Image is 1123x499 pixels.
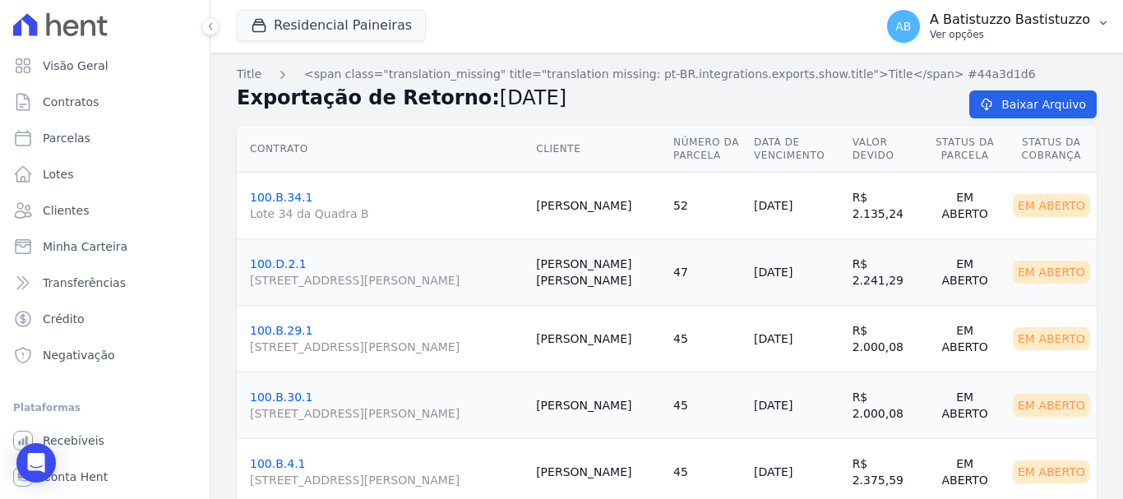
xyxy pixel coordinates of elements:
td: [DATE] [747,306,846,372]
button: AB A Batistuzzo Bastistuzzo Ver opções [874,3,1123,49]
p: A Batistuzzo Bastistuzzo [930,12,1090,28]
a: Parcelas [7,122,203,155]
td: [PERSON_NAME] [529,306,667,372]
a: 100.B.29.1[STREET_ADDRESS][PERSON_NAME] [250,324,523,355]
div: Open Intercom Messenger [16,443,56,483]
th: Cliente [529,126,667,173]
a: Lotes [7,158,203,191]
th: Data de Vencimento [747,126,846,173]
div: Em Aberto [1013,460,1090,483]
span: Visão Geral [43,58,109,74]
td: [PERSON_NAME] [PERSON_NAME] [529,239,667,306]
span: [STREET_ADDRESS][PERSON_NAME] [250,472,523,488]
a: Transferências [7,266,203,299]
a: 100.B.30.1[STREET_ADDRESS][PERSON_NAME] [250,390,523,422]
td: R$ 2.000,08 [846,306,924,372]
div: Em Aberto [1013,194,1090,217]
nav: Breadcrumb [237,66,1097,83]
a: <span class="translation_missing" title="translation missing: pt-BR.integrations.exports.show.tit... [304,66,1036,83]
th: Número da Parcela [667,126,747,173]
div: Em Aberto [931,452,1000,492]
td: [PERSON_NAME] [529,173,667,239]
span: [STREET_ADDRESS][PERSON_NAME] [250,405,523,422]
div: Em Aberto [1013,261,1090,284]
td: 45 [667,372,747,439]
span: Clientes [43,202,89,219]
td: [PERSON_NAME] [529,372,667,439]
td: [DATE] [747,239,846,306]
span: [DATE] [500,86,566,109]
a: Crédito [7,303,203,335]
a: Minha Carteira [7,230,203,263]
a: Clientes [7,194,203,227]
span: Crédito [43,311,85,327]
span: Lotes [43,166,74,183]
div: Em Aberto [931,319,1000,358]
div: Em Aberto [1013,327,1090,350]
span: Minha Carteira [43,238,127,255]
span: [STREET_ADDRESS][PERSON_NAME] [250,339,523,355]
span: Parcelas [43,130,90,146]
td: [DATE] [747,173,846,239]
span: [STREET_ADDRESS][PERSON_NAME] [250,272,523,289]
td: 52 [667,173,747,239]
span: Contratos [43,94,99,110]
th: Valor devido [846,126,924,173]
div: Em Aberto [931,186,1000,225]
td: 47 [667,239,747,306]
a: 100.B.4.1[STREET_ADDRESS][PERSON_NAME] [250,457,523,488]
div: Plataformas [13,398,196,418]
div: Em Aberto [1013,394,1090,417]
th: Contrato [237,126,529,173]
span: Lote 34 da Quadra B [250,206,523,222]
p: Ver opções [930,28,1090,41]
button: Residencial Paineiras [237,10,426,41]
th: Status da Parcela [924,126,1006,173]
span: Negativação [43,347,115,363]
a: Conta Hent [7,460,203,493]
td: [DATE] [747,372,846,439]
a: Recebíveis [7,424,203,457]
td: 45 [667,306,747,372]
td: R$ 2.241,29 [846,239,924,306]
span: Conta Hent [43,469,108,485]
a: Negativação [7,339,203,372]
a: 100.D.2.1[STREET_ADDRESS][PERSON_NAME] [250,257,523,289]
h2: Exportação de Retorno: [237,83,943,113]
div: Em Aberto [931,386,1000,425]
td: R$ 2.000,08 [846,372,924,439]
a: Title [237,66,261,83]
span: translation missing: pt-BR.integrations.exports.index.title [237,67,261,81]
a: Baixar Arquivo [969,90,1097,118]
td: R$ 2.135,24 [846,173,924,239]
span: Recebíveis [43,432,104,449]
span: AB [895,21,911,32]
div: Em Aberto [931,252,1000,292]
span: Transferências [43,275,126,291]
a: Visão Geral [7,49,203,82]
th: Status da Cobrança [1006,126,1097,173]
a: 100.B.34.1Lote 34 da Quadra B [250,191,523,222]
a: Contratos [7,85,203,118]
